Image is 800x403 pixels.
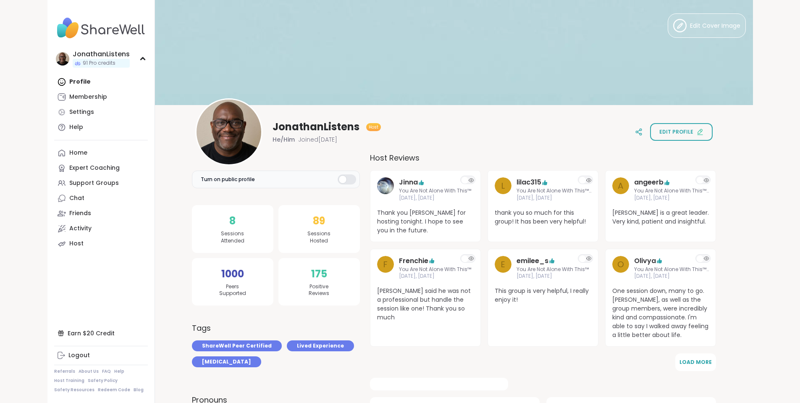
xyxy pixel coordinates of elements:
span: You Are Not Alone With This™: Midday Reset [517,187,591,195]
span: [MEDICAL_DATA] [202,358,251,366]
button: Edit profile [650,123,713,141]
a: Help [54,120,148,135]
a: Membership [54,90,148,105]
a: lilac315 [517,177,541,187]
a: Activity [54,221,148,236]
div: Membership [69,93,107,101]
span: ShareWell Peer Certified [202,342,272,350]
div: Expert Coaching [69,164,120,172]
span: 8 [229,213,236,229]
span: 175 [311,266,327,282]
span: O [617,258,624,271]
h3: Tags [192,322,211,334]
span: Positive Reviews [309,283,329,298]
div: Host [69,240,84,248]
a: Logout [54,348,148,363]
span: This group is very helpful, I really enjoy it! [495,287,591,304]
span: [DATE], [DATE] [517,195,591,202]
span: [DATE], [DATE] [399,273,471,280]
span: l [501,179,505,192]
div: Earn $20 Credit [54,326,148,341]
div: Home [69,149,87,157]
a: Settings [54,105,148,120]
span: You Are Not Alone With This™: Midday Reset [634,187,709,195]
a: Safety Resources [54,387,94,393]
span: You Are Not Alone With This™ [399,266,471,273]
a: e [495,256,511,280]
span: Turn on public profile [201,176,255,183]
span: Joined [DATE] [298,135,337,144]
a: Jinna [399,177,418,187]
a: Chat [54,191,148,206]
span: Sessions Attended [221,230,244,245]
span: You Are Not Alone With This™: Midday Reset [634,266,709,273]
div: Help [69,123,83,132]
a: angeerb [634,177,664,187]
span: He/Him [273,135,295,144]
img: JonathanListens [197,100,261,164]
img: ShareWell Nav Logo [54,13,148,43]
div: Chat [69,194,84,203]
span: [DATE], [DATE] [634,273,709,280]
a: Expert Coaching [54,161,148,176]
img: Jinna [377,177,394,194]
a: Support Groups [54,176,148,191]
span: Load More [679,358,712,366]
a: Help [114,369,124,374]
img: JonathanListens [56,52,69,66]
span: You Are Not Alone With This™ [399,187,471,195]
a: Referrals [54,369,75,374]
div: Friends [69,209,91,218]
a: About Us [79,369,99,374]
span: [DATE], [DATE] [634,195,709,202]
a: Frenchie [399,256,428,266]
div: Activity [69,224,92,233]
a: F [377,256,394,280]
a: Friends [54,206,148,221]
span: Lived Experience [297,342,344,350]
span: Peers Supported [219,283,246,298]
a: Redeem Code [98,387,130,393]
span: Edit Cover Image [690,21,740,30]
a: Safety Policy [88,378,118,384]
span: a [618,179,623,192]
span: Thank you [PERSON_NAME] for hosting tonight. I hope to see you in the future. [377,208,474,235]
a: FAQ [102,369,111,374]
a: Olivya [634,256,656,266]
span: [DATE], [DATE] [399,195,471,202]
span: Host [369,124,378,130]
div: Support Groups [69,179,119,187]
span: Sessions Hosted [307,230,330,245]
a: Home [54,145,148,161]
span: [DATE], [DATE] [517,273,589,280]
div: Settings [69,108,94,116]
span: 1000 [221,266,244,282]
div: Logout [68,351,90,360]
button: Edit Cover Image [668,13,746,38]
button: Load More [675,353,716,371]
span: Edit profile [659,128,693,136]
a: O [612,256,629,280]
span: One session down, many to go. [PERSON_NAME], as well as the group members, were incredibly kind a... [612,287,709,340]
a: Jinna [377,177,394,202]
a: Blog [134,387,144,393]
div: JonathanListens [73,50,130,59]
span: thank you so much for this group! It has been very helpful! [495,208,591,226]
span: [PERSON_NAME] is a great leader. Very kind, patient and insightful. [612,208,709,226]
span: JonathanListens [273,120,359,134]
a: Host Training [54,378,84,384]
a: Host [54,236,148,251]
a: l [495,177,511,202]
span: e [501,258,505,271]
a: emilee_s [517,256,548,266]
span: 91 Pro credits [83,60,115,67]
span: 89 [313,213,325,229]
a: a [612,177,629,202]
span: [PERSON_NAME] said he was not a professional but handle the session like one! Thank you so much [377,287,474,322]
span: You Are Not Alone With This™ [517,266,589,273]
span: F [383,258,388,271]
